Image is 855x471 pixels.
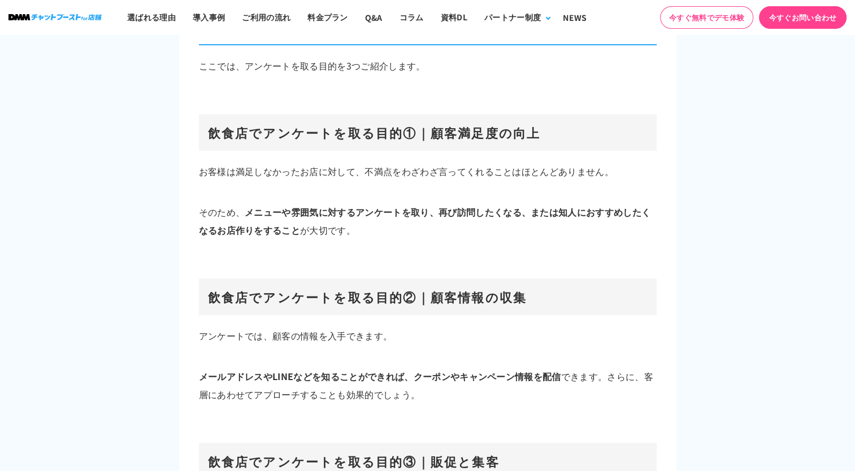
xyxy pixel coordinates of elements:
[660,6,753,29] a: 今すぐ無料でデモ体験
[759,6,847,29] a: 今すぐお問い合わせ
[199,162,657,180] p: お客様は満足しなかったお店に対して、不満点をわざわざ言ってくれることはほとんどありません。
[199,369,561,383] b: メールアドレスやLINEなどを知ることができれば、クーポンやキャンペーン情報を配信
[199,114,657,151] h3: 飲食店でアンケートを取る目的①｜顧客満足度の向上
[484,11,541,23] div: パートナー制度
[199,367,657,403] p: できます。さらに、客層にあわせてアプローチすることも効果的でしょう。
[199,203,657,239] p: そのため、 が大切です。
[8,14,102,20] img: ロゴ
[199,326,657,344] p: アンケートでは、顧客の情報を入手できます。
[199,56,657,75] p: ここでは、アンケートを取る目的を3つご紹介します。
[199,278,657,315] h3: 飲食店でアンケートを取る目的②｜顧客情報の収集
[199,205,651,237] b: メニューや雰囲気に対するアンケートを取り、再び訪問したくなる、または知人におすすめしたくなるお店作りをすること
